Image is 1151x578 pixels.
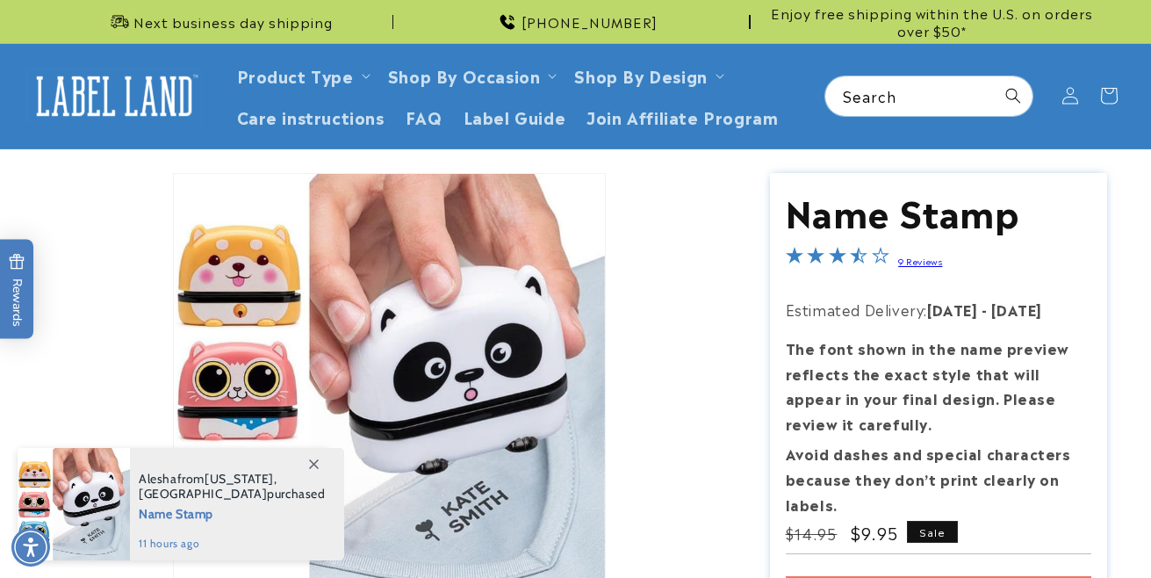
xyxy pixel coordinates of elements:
[576,96,788,137] a: Join Affiliate Program
[975,502,1133,560] iframe: Gorgias live chat messenger
[786,249,889,270] span: 3.3-star overall rating
[786,297,1092,322] p: Estimated Delivery:
[388,65,541,85] span: Shop By Occasion
[406,106,442,126] span: FAQ
[898,255,942,267] a: 9 Reviews
[205,471,274,487] span: [US_STATE]
[982,299,988,320] strong: -
[786,443,1071,515] strong: Avoid dashes and special characters because they don’t print clearly on labels.
[574,63,707,87] a: Shop By Design
[26,69,202,123] img: Label Land
[395,96,453,137] a: FAQ
[586,106,778,126] span: Join Affiliate Program
[907,521,958,543] span: Sale
[851,521,899,545] span: $9.95
[237,63,354,87] a: Product Type
[991,299,1042,320] strong: [DATE]
[758,4,1107,39] span: Enjoy free shipping within the U.S. on orders over $50*
[786,523,838,544] s: $14.95
[786,188,1092,234] h1: Name Stamp
[994,76,1032,115] button: Search
[139,536,326,552] span: 11 hours ago
[9,254,25,327] span: Rewards
[786,337,1069,434] strong: The font shown in the name preview reflects the exact style that will appear in your final design...
[11,528,50,567] div: Accessibility Menu
[227,96,395,137] a: Care instructions
[139,472,326,502] span: from , purchased
[139,502,326,524] span: Name Stamp
[453,96,577,137] a: Label Guide
[378,54,565,96] summary: Shop By Occasion
[139,486,267,502] span: [GEOGRAPHIC_DATA]
[20,62,209,130] a: Label Land
[522,13,658,31] span: [PHONE_NUMBER]
[237,106,385,126] span: Care instructions
[564,54,730,96] summary: Shop By Design
[139,471,177,487] span: Alesha
[927,299,978,320] strong: [DATE]
[227,54,378,96] summary: Product Type
[464,106,566,126] span: Label Guide
[133,13,333,31] span: Next business day shipping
